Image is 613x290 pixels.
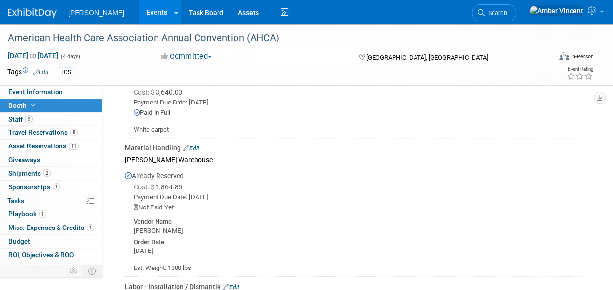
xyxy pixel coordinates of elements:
[158,51,216,62] button: Committed
[0,126,102,139] a: Travel Reservations8
[0,194,102,207] a: Tasks
[125,118,586,135] div: White carpet
[366,54,488,61] span: [GEOGRAPHIC_DATA], [GEOGRAPHIC_DATA]
[53,183,60,190] span: 1
[125,166,586,273] div: Already Reserved
[60,53,80,60] span: (4 days)
[33,69,49,76] a: Edit
[0,85,102,99] a: Event Information
[68,9,124,17] span: [PERSON_NAME]
[65,265,82,277] td: Personalize Event Tab Strip
[529,5,584,16] img: Amber Vincent
[43,169,51,177] span: 2
[7,197,24,205] span: Tasks
[7,67,49,78] td: Tags
[28,52,38,60] span: to
[8,237,30,245] span: Budget
[8,142,79,150] span: Asset Reservations
[0,99,102,112] a: Booth
[31,103,36,108] i: Booth reservation complete
[559,52,569,60] img: Format-Inperson.png
[8,169,51,177] span: Shipments
[8,265,57,272] span: Attachments
[4,29,543,47] div: American Health Care Association Annual Convention (AHCA)
[134,98,586,107] div: Payment Due Date: [DATE]
[571,53,593,60] div: In-Person
[8,102,38,109] span: Booth
[134,203,586,212] div: Not Paid Yet
[8,128,78,136] span: Travel Reservations
[8,156,40,164] span: Giveaways
[25,115,33,123] span: 9
[134,183,186,191] span: 1,864.85
[125,256,586,273] div: Est. Weight: 1300 lbs
[134,227,586,236] div: [PERSON_NAME]
[8,115,33,123] span: Staff
[39,210,46,218] span: 1
[7,51,59,60] span: [DATE] [DATE]
[8,251,74,259] span: ROI, Objectives & ROO
[567,67,593,72] div: Event Rating
[508,51,593,65] div: Event Format
[82,265,102,277] td: Toggle Event Tabs
[70,129,78,136] span: 8
[125,153,586,166] div: [PERSON_NAME] Warehouse
[472,4,516,21] a: Search
[134,247,586,256] div: [DATE]
[134,215,586,227] div: Vendor Name
[0,249,102,262] a: ROI, Objectives & ROO
[0,181,102,194] a: Sponsorships1
[125,71,586,135] div: Already Reserved
[8,224,94,231] span: Misc. Expenses & Credits
[134,183,156,191] span: Cost: $
[8,183,60,191] span: Sponsorships
[485,9,507,17] span: Search
[125,143,586,153] div: Material Handling
[134,236,586,247] div: Order Date
[134,108,586,118] div: Paid in Full
[8,88,63,96] span: Event Information
[58,67,74,78] div: TCS
[0,262,102,275] a: Attachments9
[0,153,102,166] a: Giveaways
[134,88,186,96] span: 3,640.00
[134,193,586,202] div: Payment Due Date: [DATE]
[134,88,156,96] span: Cost: $
[69,143,79,150] span: 11
[0,140,102,153] a: Asset Reservations11
[8,8,57,18] img: ExhibitDay
[0,221,102,234] a: Misc. Expenses & Credits1
[0,167,102,180] a: Shipments2
[8,210,46,218] span: Playbook
[0,235,102,248] a: Budget
[0,113,102,126] a: Staff9
[87,224,94,231] span: 1
[50,265,57,272] span: 9
[183,145,199,152] a: Edit
[0,207,102,221] a: Playbook1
